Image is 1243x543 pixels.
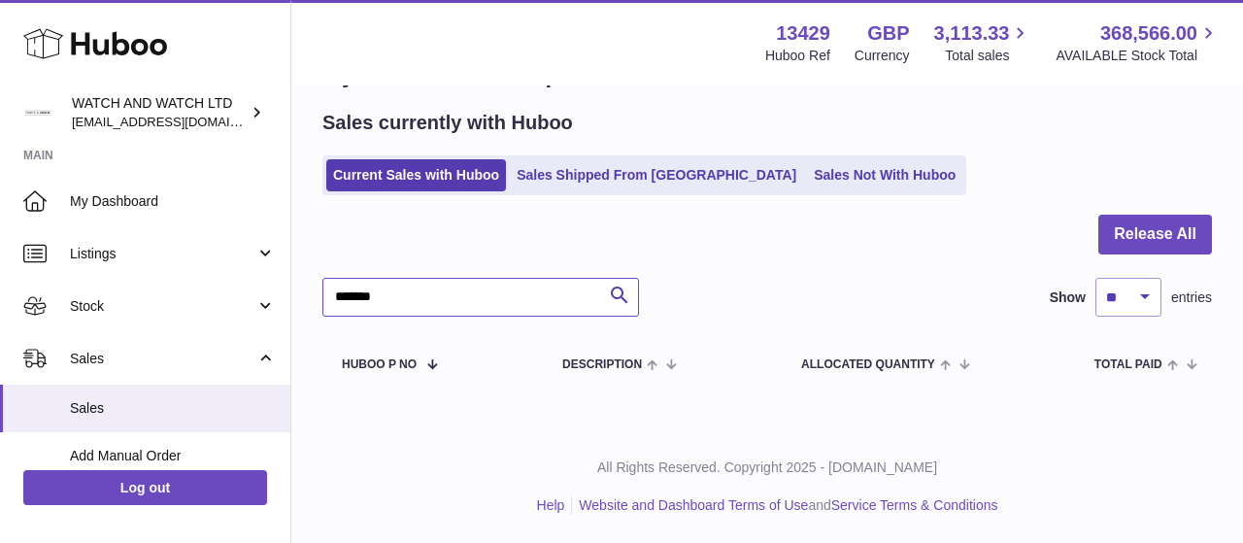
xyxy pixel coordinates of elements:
span: Listings [70,245,255,263]
a: 3,113.33 Total sales [934,20,1032,65]
label: Show [1050,288,1086,307]
span: Total paid [1094,358,1162,371]
a: Help [537,497,565,513]
strong: 13429 [776,20,830,47]
span: My Dashboard [70,192,276,211]
a: Log out [23,470,267,505]
h2: Sales currently with Huboo [322,110,573,136]
div: Currency [855,47,910,65]
span: Total sales [945,47,1031,65]
span: Description [562,358,642,371]
div: WATCH AND WATCH LTD [72,94,247,131]
a: Sales Shipped From [GEOGRAPHIC_DATA] [510,159,803,191]
a: Sales Not With Huboo [807,159,962,191]
span: Sales [70,399,276,418]
span: Huboo P no [342,358,417,371]
div: Huboo Ref [765,47,830,65]
span: [EMAIL_ADDRESS][DOMAIN_NAME] [72,114,286,129]
span: Add Manual Order [70,447,276,465]
a: Service Terms & Conditions [831,497,998,513]
button: Release All [1098,215,1212,255]
a: Website and Dashboard Terms of Use [579,497,808,513]
img: internalAdmin-13429@internal.huboo.com [23,98,52,127]
span: Sales [70,350,255,368]
span: 368,566.00 [1100,20,1197,47]
a: 368,566.00 AVAILABLE Stock Total [1056,20,1220,65]
li: and [572,496,997,515]
p: All Rights Reserved. Copyright 2025 - [DOMAIN_NAME] [307,458,1227,477]
span: 3,113.33 [934,20,1010,47]
span: ALLOCATED Quantity [801,358,935,371]
strong: GBP [867,20,909,47]
span: Stock [70,297,255,316]
a: Current Sales with Huboo [326,159,506,191]
span: AVAILABLE Stock Total [1056,47,1220,65]
span: entries [1171,288,1212,307]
